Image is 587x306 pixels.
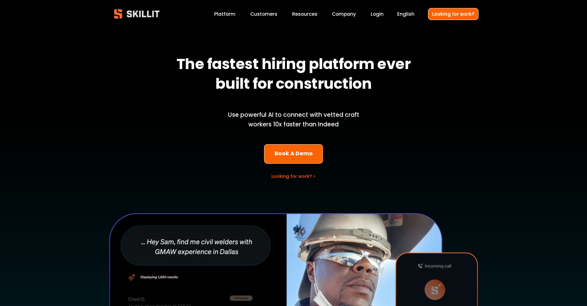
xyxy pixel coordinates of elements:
a: Looking for work? [428,8,479,20]
strong: The fastest hiring platform ever built for construction [177,53,414,98]
a: Login [371,10,384,18]
a: Platform [214,10,235,18]
a: folder dropdown [292,10,317,18]
span: English [397,10,414,18]
p: Use powerful AI to connect with vetted craft workers 10x faster than Indeed [218,110,370,129]
a: Book A Demo [264,144,323,164]
img: Skillit [109,5,165,23]
span: Resources [292,10,317,18]
a: Looking for work? > [271,173,316,179]
a: Company [332,10,356,18]
a: Customers [250,10,277,18]
div: language picker [397,10,414,18]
